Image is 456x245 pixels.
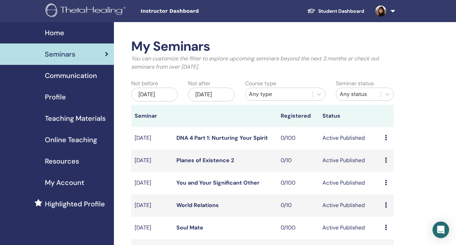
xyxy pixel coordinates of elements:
a: DNA 4 Part 1: Nurturing Your Spirit [176,134,268,141]
a: World Relations [176,202,219,209]
label: Not after [188,79,211,88]
td: 0/10 [277,194,319,217]
td: Active Published [319,149,381,172]
td: 0/100 [277,217,319,239]
span: Seminars [45,49,75,59]
p: You can customize the filter to explore upcoming seminars beyond the next 3 months or check out s... [131,55,394,71]
a: Planes of Existence 2 [176,157,234,164]
td: 0/10 [277,149,319,172]
label: Not before [131,79,158,88]
div: [DATE] [188,88,235,101]
span: Highlighted Profile [45,199,105,209]
span: Home [45,28,64,38]
div: Open Intercom Messenger [433,222,449,238]
a: Student Dashboard [302,5,370,18]
th: Seminar [131,105,173,127]
td: Active Published [319,194,381,217]
td: [DATE] [131,217,173,239]
td: [DATE] [131,127,173,149]
td: [DATE] [131,172,173,194]
td: [DATE] [131,194,173,217]
img: logo.png [46,3,128,19]
td: 0/100 [277,127,319,149]
span: Instructor Dashboard [140,8,244,15]
span: Teaching Materials [45,113,106,124]
td: 0/100 [277,172,319,194]
a: You and Your Significant Other [176,179,260,186]
td: Active Published [319,217,381,239]
td: Active Published [319,127,381,149]
div: Any type [249,90,309,98]
label: Seminar status [336,79,374,88]
img: default.jpg [375,6,386,17]
td: Active Published [319,172,381,194]
span: Profile [45,92,66,102]
th: Registered [277,105,319,127]
span: Resources [45,156,79,166]
div: [DATE] [131,88,178,101]
span: Communication [45,70,97,81]
th: Status [319,105,381,127]
span: My Account [45,177,84,188]
img: graduation-cap-white.svg [307,8,316,14]
div: Any status [340,90,377,98]
span: Online Teaching [45,135,97,145]
a: Soul Mate [176,224,203,231]
h2: My Seminars [131,39,394,55]
label: Course type [245,79,276,88]
td: [DATE] [131,149,173,172]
